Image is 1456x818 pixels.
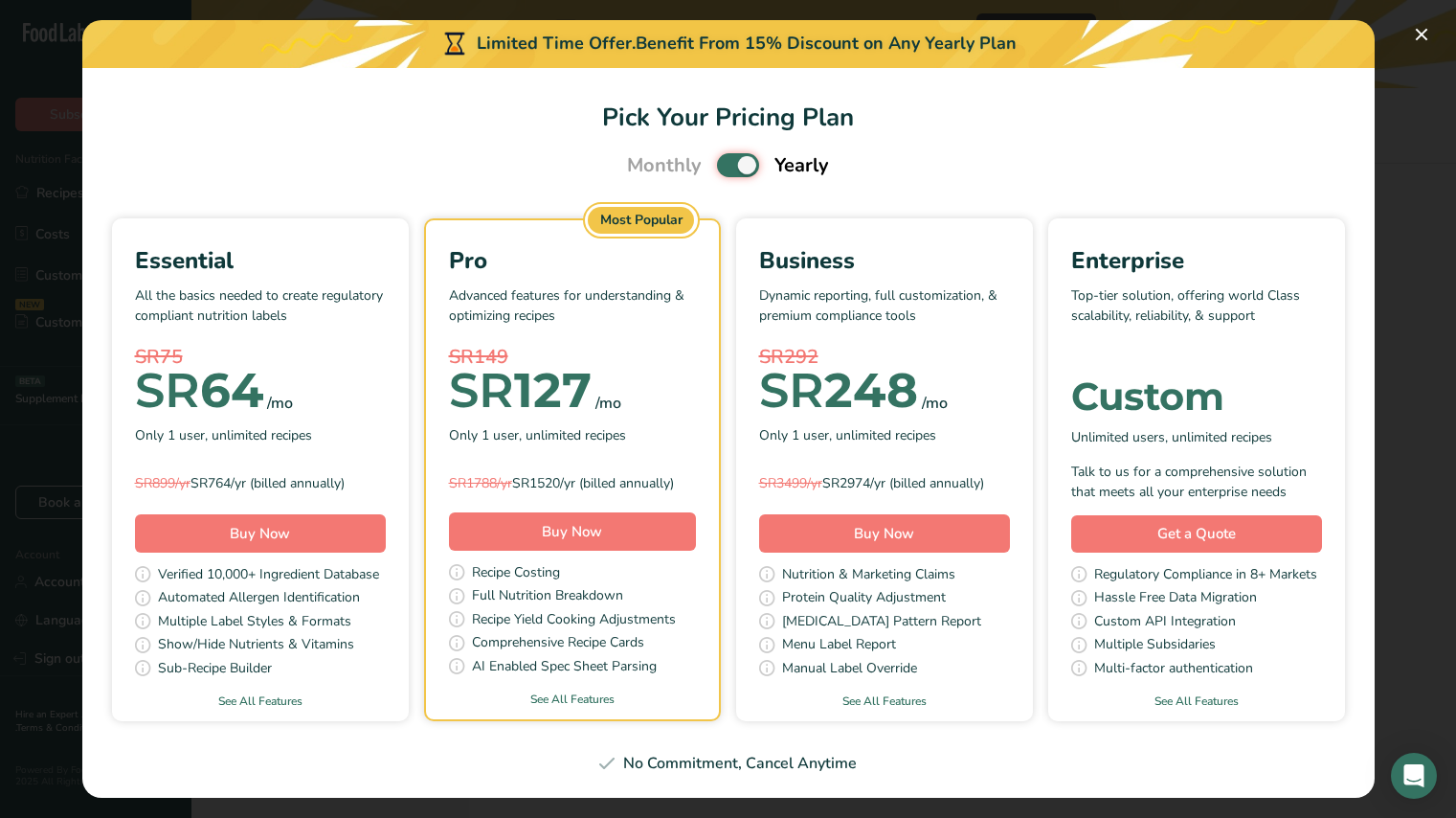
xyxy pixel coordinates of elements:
[449,285,696,343] p: Advanced features for understanding & optimizing recipes
[158,564,379,588] span: Verified 10,000+ Ingredient Database
[1157,523,1236,545] span: Get a Quote
[1094,634,1216,658] span: Multiple Subsidaries
[472,656,657,680] span: AI Enabled Spec Sheet Parsing
[449,474,512,492] span: SR1788/yr
[135,473,386,493] div: SR764/yr (billed annually)
[542,522,602,541] span: Buy Now
[782,658,917,682] span: Manual Label Override
[449,512,696,551] button: Buy Now
[472,562,560,586] span: Recipe Costing
[782,634,896,658] span: Menu Label Report
[1071,377,1322,416] div: Custom
[135,243,386,278] div: Essential
[105,752,1352,775] div: No Commitment, Cancel Anytime
[472,632,644,656] span: Comprehensive Recipe Cards
[449,473,696,493] div: SR1520/yr (billed annually)
[135,474,190,492] span: SR899/yr
[782,587,946,611] span: Protein Quality Adjustment
[759,514,1010,553] button: Buy Now
[759,474,822,492] span: SR3499/yr
[1094,564,1317,588] span: Regulatory Compliance in 8+ Markets
[112,693,409,710] a: See All Features
[588,207,695,234] div: Most Popular
[426,691,719,708] a: See All Features
[135,361,200,420] span: SR
[449,425,626,445] span: Only 1 user, unlimited recipes
[267,392,293,415] div: /mo
[627,151,702,180] span: Monthly
[782,564,955,588] span: Nutrition & Marketing Claims
[759,285,1010,343] p: Dynamic reporting, full customization, & premium compliance tools
[82,20,1375,68] div: Limited Time Offer.
[759,372,918,410] div: 248
[1071,515,1322,553] a: Get a Quote
[1071,427,1272,447] span: Unlimited users, unlimited recipes
[105,99,1352,136] h1: Pick Your Pricing Plan
[158,587,360,611] span: Automated Allergen Identification
[854,524,914,543] span: Buy Now
[135,425,312,445] span: Only 1 user, unlimited recipes
[158,634,354,658] span: Show/Hide Nutrients & Vitamins
[1071,243,1322,278] div: Enterprise
[759,473,1010,493] div: SR2974/yr (billed annually)
[135,514,386,553] button: Buy Now
[759,361,824,420] span: SR
[922,392,948,415] div: /mo
[449,372,592,410] div: 127
[449,361,514,420] span: SR
[472,609,676,633] span: Recipe Yield Cooking Adjustments
[759,243,1010,278] div: Business
[774,151,829,180] span: Yearly
[759,425,936,445] span: Only 1 user, unlimited recipes
[449,243,696,278] div: Pro
[595,392,621,415] div: /mo
[472,585,623,609] span: Full Nutrition Breakdown
[449,343,696,372] div: SR149
[135,372,263,410] div: 64
[736,693,1033,710] a: See All Features
[782,611,981,635] span: [MEDICAL_DATA] Pattern Report
[1094,611,1236,635] span: Custom API Integration
[135,343,386,372] div: SR75
[1048,693,1345,710] a: See All Features
[1071,462,1322,502] div: Talk to us for a comprehensive solution that meets all your enterprise needs
[158,611,351,635] span: Multiple Label Styles & Formats
[1094,658,1253,682] span: Multi-factor authentication
[1071,285,1322,343] p: Top-tier solution, offering world Class scalability, reliability, & support
[636,31,1017,57] div: Benefit From 15% Discount on Any Yearly Plan
[1094,587,1257,611] span: Hassle Free Data Migration
[230,524,290,543] span: Buy Now
[135,285,386,343] p: All the basics needed to create regulatory compliant nutrition labels
[158,658,272,682] span: Sub-Recipe Builder
[759,343,1010,372] div: SR292
[1391,753,1437,799] div: Open Intercom Messenger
